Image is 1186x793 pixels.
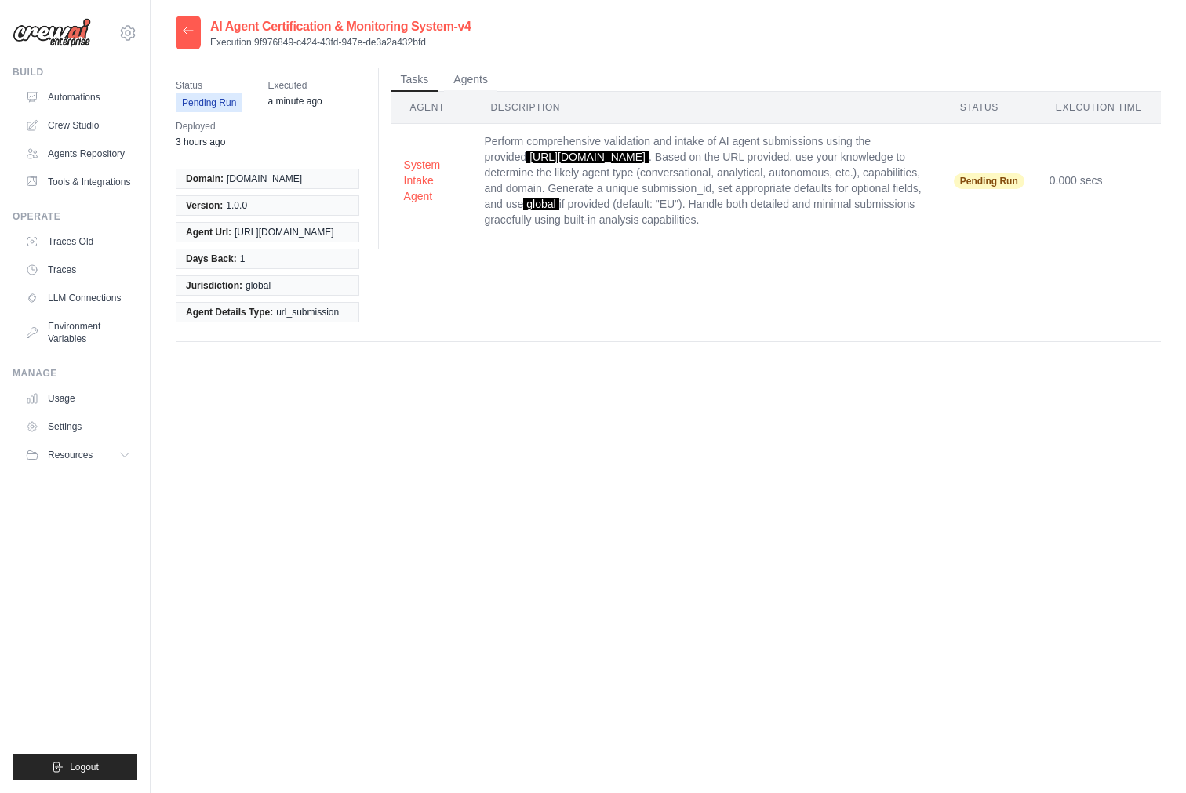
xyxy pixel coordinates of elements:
[235,226,334,238] span: [URL][DOMAIN_NAME]
[227,173,302,185] span: [DOMAIN_NAME]
[186,199,223,212] span: Version:
[186,279,242,292] span: Jurisdiction:
[523,198,558,210] span: global
[19,141,137,166] a: Agents Repository
[13,367,137,380] div: Manage
[176,136,225,147] time: September 29, 2025 at 10:47 WEST
[186,253,237,265] span: Days Back:
[19,169,137,195] a: Tools & Integrations
[276,306,339,318] span: url_submission
[1037,124,1161,238] td: 0.000 secs
[186,306,273,318] span: Agent Details Type:
[941,92,1037,124] th: Status
[444,68,497,92] button: Agents
[176,78,242,93] span: Status
[19,314,137,351] a: Environment Variables
[19,257,137,282] a: Traces
[267,96,322,107] time: September 29, 2025 at 13:16 WEST
[472,92,941,124] th: Description
[226,199,247,212] span: 1.0.0
[19,229,137,254] a: Traces Old
[48,449,93,461] span: Resources
[70,761,99,773] span: Logout
[391,68,438,92] button: Tasks
[13,210,137,223] div: Operate
[186,226,231,238] span: Agent Url:
[176,118,225,134] span: Deployed
[19,286,137,311] a: LLM Connections
[1037,92,1161,124] th: Execution Time
[526,151,649,163] span: [URL][DOMAIN_NAME]
[240,253,246,265] span: 1
[210,17,471,36] h2: AI Agent Certification & Monitoring System-v4
[954,173,1024,189] span: Pending Run
[19,414,137,439] a: Settings
[404,157,460,204] button: System Intake Agent
[472,124,941,238] td: Perform comprehensive validation and intake of AI agent submissions using the provided . Based on...
[246,279,271,292] span: global
[267,78,322,93] span: Executed
[186,173,224,185] span: Domain:
[19,85,137,110] a: Automations
[391,92,472,124] th: Agent
[19,113,137,138] a: Crew Studio
[13,66,137,78] div: Build
[19,442,137,467] button: Resources
[13,754,137,780] button: Logout
[176,93,242,112] span: Pending Run
[19,386,137,411] a: Usage
[13,18,91,48] img: Logo
[210,36,471,49] p: Execution 9f976849-c424-43fd-947e-de3a2a432bfd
